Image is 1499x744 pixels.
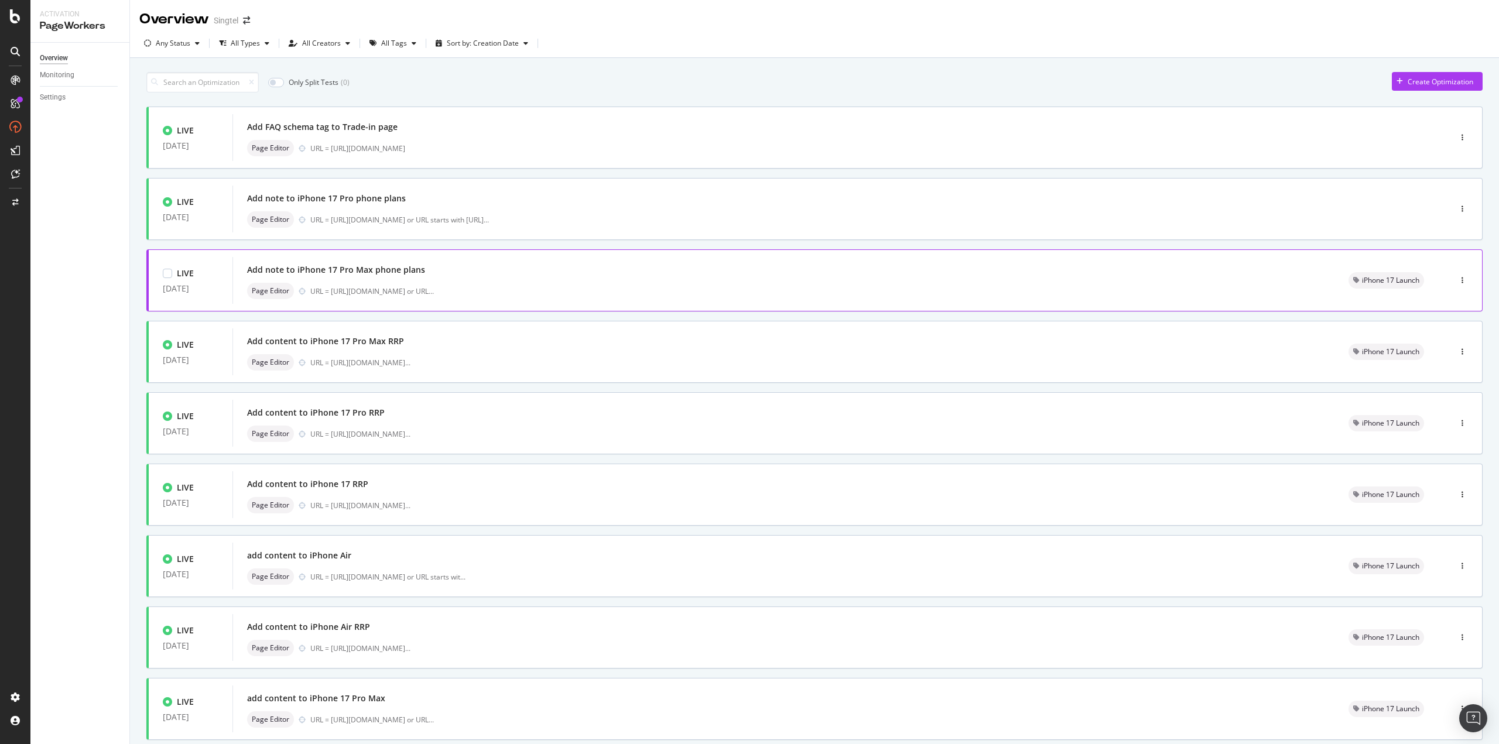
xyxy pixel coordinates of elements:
div: neutral label [1349,344,1424,360]
div: [DATE] [163,212,218,222]
div: Add content to iPhone Air RRP [247,621,370,633]
div: URL = [URL][DOMAIN_NAME] or URL starts wit [310,572,466,582]
span: ... [405,500,410,510]
button: All Types [214,34,274,53]
span: Page Editor [252,502,289,509]
span: Page Editor [252,573,289,580]
div: LIVE [177,553,194,565]
div: URL = [URL][DOMAIN_NAME] [310,358,410,368]
div: neutral label [247,568,294,585]
div: [DATE] [163,498,218,508]
span: Page Editor [252,145,289,152]
span: Page Editor [252,430,289,437]
div: LIVE [177,125,194,136]
span: iPhone 17 Launch [1362,491,1419,498]
a: Settings [40,91,121,104]
div: neutral label [1349,415,1424,431]
div: URL = [URL][DOMAIN_NAME] [310,500,410,510]
span: iPhone 17 Launch [1362,563,1419,570]
div: Overview [40,52,68,64]
div: Open Intercom Messenger [1459,704,1487,732]
div: Singtel [214,15,238,26]
div: neutral label [247,640,294,656]
div: [DATE] [163,284,218,293]
div: add content to iPhone 17 Pro Max [247,692,385,704]
div: LIVE [177,696,194,708]
div: [DATE] [163,141,218,150]
div: neutral label [1349,558,1424,574]
div: All Creators [302,40,341,47]
div: LIVE [177,410,194,422]
div: neutral label [247,283,294,299]
div: Add content to iPhone 17 Pro Max RRP [247,335,404,347]
div: neutral label [247,211,294,228]
span: Page Editor [252,216,289,223]
span: ... [429,715,434,725]
div: neutral label [247,711,294,728]
div: Create Optimization [1408,77,1473,87]
span: Page Editor [252,359,289,366]
div: URL = [URL][DOMAIN_NAME] or URL [310,715,434,725]
div: Sort by: Creation Date [447,40,519,47]
div: neutral label [247,497,294,513]
span: iPhone 17 Launch [1362,420,1419,427]
div: LIVE [177,339,194,351]
div: Overview [139,9,209,29]
span: Page Editor [252,644,289,652]
span: iPhone 17 Launch [1362,277,1419,284]
div: Add FAQ schema tag to Trade-in page [247,121,398,133]
div: LIVE [177,625,194,636]
button: Any Status [139,34,204,53]
a: Overview [40,52,121,64]
div: neutral label [247,354,294,371]
div: ( 0 ) [341,77,350,87]
div: PageWorkers [40,19,120,33]
div: URL = [URL][DOMAIN_NAME] [310,429,410,439]
div: neutral label [247,426,294,442]
div: Monitoring [40,69,74,81]
div: LIVE [177,482,194,493]
div: Any Status [156,40,190,47]
div: arrow-right-arrow-left [243,16,250,25]
span: ... [460,572,466,582]
div: neutral label [247,140,294,156]
div: URL = [URL][DOMAIN_NAME] or URL [310,286,434,296]
div: neutral label [1349,629,1424,646]
div: LIVE [177,268,194,279]
span: ... [405,643,410,653]
div: Settings [40,91,66,104]
div: neutral label [1349,701,1424,717]
span: ... [405,429,410,439]
div: [DATE] [163,355,218,365]
div: Add note to iPhone 17 Pro Max phone plans [247,264,425,276]
div: All Tags [381,40,407,47]
span: iPhone 17 Launch [1362,634,1419,641]
div: Add note to iPhone 17 Pro phone plans [247,193,406,204]
div: URL = [URL][DOMAIN_NAME] [310,643,410,653]
span: Page Editor [252,716,289,723]
span: ... [405,358,410,368]
div: neutral label [1349,486,1424,503]
div: Activation [40,9,120,19]
button: All Creators [284,34,355,53]
div: Add content to iPhone 17 Pro RRP [247,407,385,419]
button: Create Optimization [1392,72,1483,91]
div: [DATE] [163,712,218,722]
button: All Tags [365,34,421,53]
div: [DATE] [163,427,218,436]
div: [DATE] [163,570,218,579]
input: Search an Optimization [146,72,259,92]
span: Page Editor [252,287,289,294]
div: neutral label [1349,272,1424,289]
span: ... [429,286,434,296]
a: Monitoring [40,69,121,81]
span: ... [484,215,489,225]
div: LIVE [177,196,194,208]
div: add content to iPhone Air [247,550,351,561]
div: Add content to iPhone 17 RRP [247,478,368,490]
span: iPhone 17 Launch [1362,348,1419,355]
div: URL = [URL][DOMAIN_NAME] or URL starts with [URL] [310,215,489,225]
div: [DATE] [163,641,218,650]
div: Only Split Tests [289,77,338,87]
div: All Types [231,40,260,47]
